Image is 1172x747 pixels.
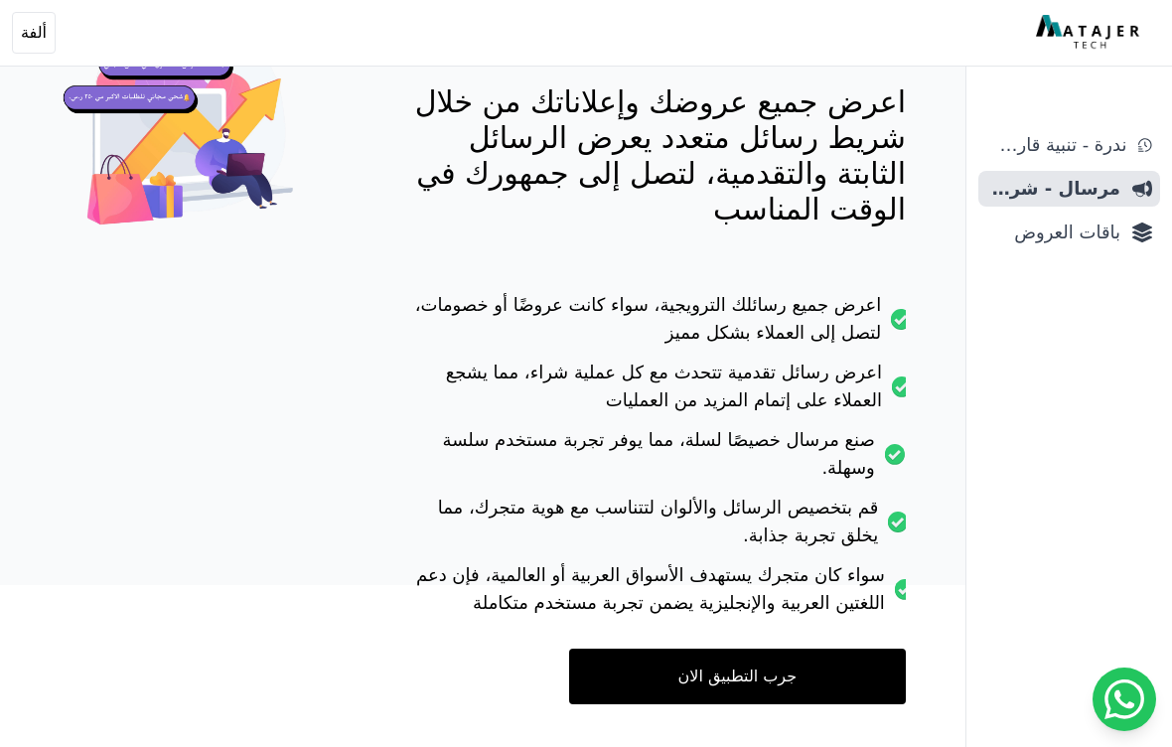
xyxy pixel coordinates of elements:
li: صنع مرسال خصيصًا لسلة، مما يوفر تجربة مستخدم سلسة وسهلة. [400,426,906,494]
p: اعرض جميع عروضك وإعلاناتك من خلال شريط رسائل متعدد يعرض الرسائل الثابتة والتقدمية، لتصل إلى جمهور... [400,84,906,227]
li: قم بتخصيص الرسائل والألوان لتتناسب مع هوية متجرك، مما يخلق تجربة جذابة. [400,494,906,561]
span: باقات العروض [986,219,1120,246]
li: سواء كان متجرك يستهدف الأسواق العربية أو العالمية، فإن دعم اللغتين العربية والإنجليزية يضمن تجربة... [400,561,906,629]
span: مرسال - شريط دعاية [986,175,1120,203]
span: ندرة - تنبية قارب علي النفاذ [986,131,1126,159]
img: MatajerTech Logo [1036,15,1144,51]
li: اعرض جميع رسائلك الترويجية، سواء كانت عروضًا أو خصومات، لتصل إلى العملاء بشكل مميز [400,291,906,359]
li: اعرض رسائل تقدمية تتحدث مع كل عملية شراء، مما يشجع العملاء على إتمام المزيد من العمليات [400,359,906,426]
button: ألفة [12,12,56,54]
a: جرب التطبيق الان [569,649,906,704]
span: ألفة [21,21,47,45]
